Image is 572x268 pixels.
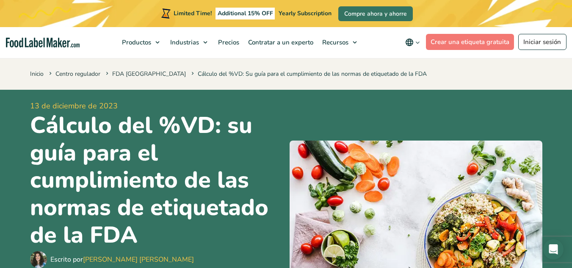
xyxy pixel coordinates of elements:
a: Industrias [166,27,212,58]
a: [PERSON_NAME] [PERSON_NAME] [83,255,194,264]
span: Recursos [320,38,349,47]
a: Productos [118,27,164,58]
span: Precios [216,38,240,47]
a: Precios [214,27,242,58]
a: Inicio [30,70,44,78]
div: Escrito por [50,254,194,265]
a: Iniciar sesión [518,34,566,50]
span: Productos [119,38,152,47]
h1: Cálculo del %VD: su guía para el cumplimiento de las normas de etiquetado de la FDA [30,112,283,249]
span: Yearly Subscription [279,9,332,17]
a: Crear una etiqueta gratuita [426,34,514,50]
div: Open Intercom Messenger [543,239,564,260]
span: Additional 15% OFF [216,8,275,19]
span: Contratar a un experto [246,38,314,47]
a: Recursos [318,27,361,58]
span: 13 de diciembre de 2023 [30,100,283,112]
a: FDA [GEOGRAPHIC_DATA] [112,70,186,78]
span: Industrias [168,38,200,47]
span: Limited Time! [174,9,212,17]
a: Contratar a un experto [244,27,316,58]
img: Maria Abi Hanna - Etiquetadora de alimentos [30,251,47,268]
a: Centro regulador [55,70,100,78]
span: Cálculo del %VD: Su guía para el cumplimiento de las normas de etiquetado de la FDA [190,70,427,78]
a: Compre ahora y ahorre [338,6,413,21]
